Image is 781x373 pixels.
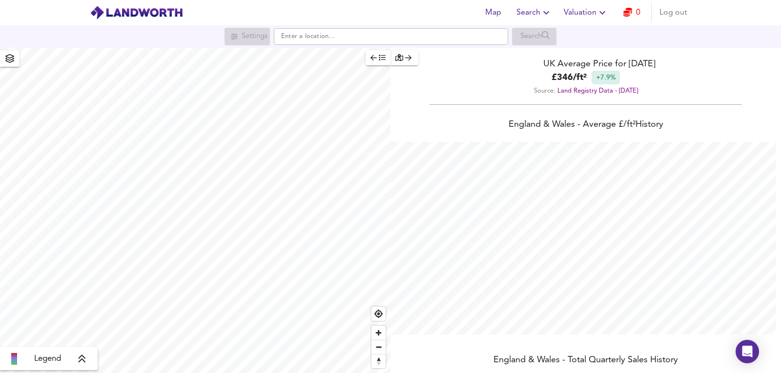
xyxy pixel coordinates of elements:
[371,354,386,368] button: Reset bearing to north
[371,326,386,340] button: Zoom in
[513,3,556,22] button: Search
[371,340,386,354] button: Zoom out
[552,71,587,84] b: £ 346 / ft²
[390,354,781,368] div: England & Wales - Total Quarterly Sales History
[34,353,61,365] span: Legend
[371,354,386,368] span: Reset bearing to north
[616,3,647,22] button: 0
[371,340,386,354] span: Zoom out
[477,3,509,22] button: Map
[592,71,620,84] div: +7.9%
[90,5,183,20] img: logo
[390,58,781,71] div: UK Average Price for [DATE]
[656,3,691,22] button: Log out
[623,6,640,20] a: 0
[564,6,608,20] span: Valuation
[390,84,781,98] div: Source:
[481,6,505,20] span: Map
[557,88,638,94] a: Land Registry Data - [DATE]
[659,6,687,20] span: Log out
[371,307,386,321] button: Find my location
[516,6,552,20] span: Search
[390,118,781,132] div: England & Wales - Average £/ ft² History
[560,3,612,22] button: Valuation
[736,340,759,363] div: Open Intercom Messenger
[225,28,270,45] div: Search for a location first or explore the map
[274,28,508,45] input: Enter a location...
